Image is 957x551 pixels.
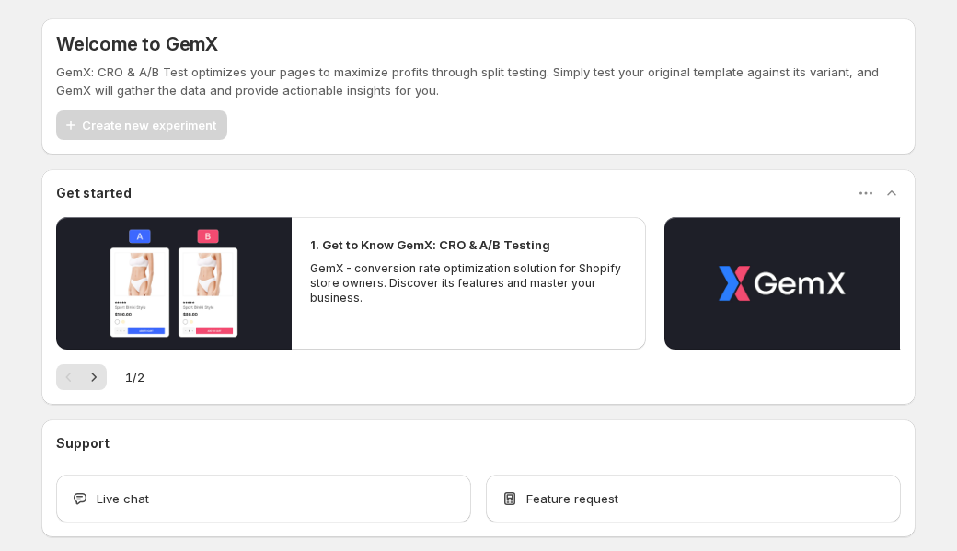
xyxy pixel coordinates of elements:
button: Play video [664,217,900,350]
h2: 1. Get to Know GemX: CRO & A/B Testing [310,235,550,254]
button: Play video [56,217,292,350]
button: Next [81,364,107,390]
span: Live chat [97,489,149,508]
p: GemX: CRO & A/B Test optimizes your pages to maximize profits through split testing. Simply test ... [56,63,901,99]
span: Feature request [526,489,618,508]
h5: Welcome to GemX [56,33,218,55]
h3: Get started [56,184,132,202]
p: GemX - conversion rate optimization solution for Shopify store owners. Discover its features and ... [310,261,627,305]
span: 1 / 2 [125,368,144,386]
h3: Support [56,434,110,453]
nav: Pagination [56,364,107,390]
